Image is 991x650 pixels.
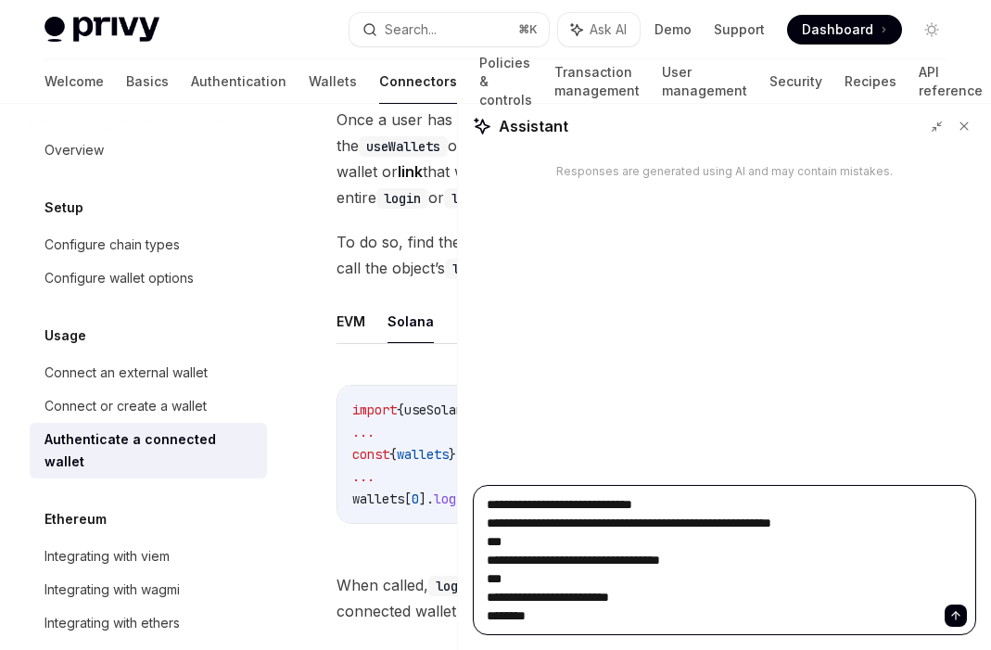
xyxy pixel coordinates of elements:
[499,115,568,137] span: Assistant
[30,389,267,423] a: Connect or create a wallet
[191,59,286,104] a: Authentication
[445,259,541,279] code: loginOrLink
[30,573,267,606] a: Integrating with wagmi
[444,188,533,209] code: linkWallet
[44,508,107,530] h5: Ethereum
[449,446,456,463] span: }
[30,540,267,573] a: Integrating with viem
[44,234,180,256] div: Configure chain types
[44,395,207,417] div: Connect or create a wallet
[30,228,267,261] a: Configure chain types
[558,13,640,46] button: Ask AI
[352,491,404,507] span: wallets
[352,401,397,418] span: import
[30,134,267,167] a: Overview
[126,59,169,104] a: Basics
[385,19,437,41] div: Search...
[352,424,375,440] span: ...
[44,579,180,601] div: Integrating with wagmi
[376,188,428,209] code: login
[518,22,538,37] span: ⌘ K
[309,59,357,104] a: Wallets
[412,491,419,507] span: 0
[769,59,822,104] a: Security
[590,20,627,39] span: Ask AI
[44,362,208,384] div: Connect an external wallet
[554,59,640,104] a: Transaction management
[352,446,389,463] span: const
[44,139,104,161] div: Overview
[787,15,902,45] a: Dashboard
[802,20,873,39] span: Dashboard
[337,229,958,281] span: To do so, find the or object from Privy, and call the object’s method:
[352,468,375,485] span: ...
[419,491,434,507] span: ].
[654,20,692,39] a: Demo
[359,136,448,157] code: useWallets
[30,261,267,295] a: Configure wallet options
[397,446,449,463] span: wallets
[404,491,412,507] span: [
[398,162,423,181] strong: link
[397,401,404,418] span: {
[404,401,523,418] span: useSolanaWallets
[845,59,896,104] a: Recipes
[44,59,104,104] a: Welcome
[428,576,525,596] code: loginOrLink
[44,17,159,43] img: light logo
[434,491,515,507] span: loginOrLink
[44,545,170,567] div: Integrating with viem
[30,606,267,640] a: Integrating with ethers
[337,107,958,210] span: Once a user has connected their wallet to your app, and the wallet is available in the or array, ...
[388,300,434,343] button: Solana
[30,356,267,389] a: Connect an external wallet
[714,20,765,39] a: Support
[337,572,958,624] span: When called, will directly request a or signature from the user’s connected wallet to authenticat...
[44,267,194,289] div: Configure wallet options
[917,15,947,45] button: Toggle dark mode
[662,59,747,104] a: User management
[44,612,180,634] div: Integrating with ethers
[44,428,256,473] div: Authenticate a connected wallet
[349,13,549,46] button: Search...⌘K
[945,605,967,627] button: Send message
[44,197,83,219] h5: Setup
[337,300,365,343] button: EVM
[30,423,267,478] a: Authenticate a connected wallet
[379,59,457,104] a: Connectors
[44,325,86,347] h5: Usage
[556,164,893,179] div: Responses are generated using AI and may contain mistakes.
[389,446,397,463] span: {
[919,59,983,104] a: API reference
[479,59,532,104] a: Policies & controls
